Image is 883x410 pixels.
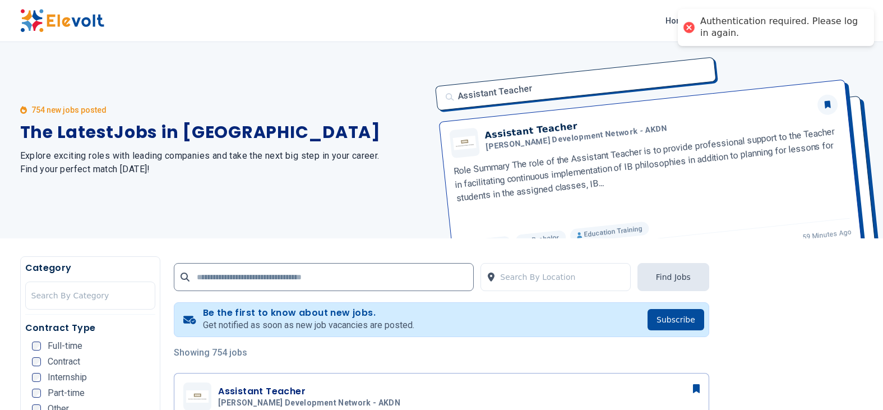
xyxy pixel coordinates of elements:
[661,12,692,30] a: Home
[32,389,41,398] input: Part-time
[218,385,405,398] h3: Assistant Teacher
[218,398,400,408] span: [PERSON_NAME] Development Network - AKDN
[48,373,87,382] span: Internship
[20,149,428,176] h2: Explore exciting roles with leading companies and take the next big step in your career. Find you...
[637,263,709,291] button: Find Jobs
[174,346,709,360] p: Showing 754 jobs
[31,104,107,116] p: 754 new jobs posted
[48,357,80,366] span: Contract
[20,9,104,33] img: Elevolt
[32,342,41,351] input: Full-time
[20,122,428,142] h1: The Latest Jobs in [GEOGRAPHIC_DATA]
[25,261,156,275] h5: Category
[700,16,863,39] div: Authentication required. Please log in again.
[48,342,82,351] span: Full-time
[48,389,85,398] span: Part-time
[203,307,414,319] h4: Be the first to know about new jobs.
[648,309,704,330] button: Subscribe
[186,390,209,403] img: Aga Khan Development Network - AKDN
[32,357,41,366] input: Contract
[203,319,414,332] p: Get notified as soon as new job vacancies are posted.
[25,321,156,335] h5: Contract Type
[32,373,41,382] input: Internship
